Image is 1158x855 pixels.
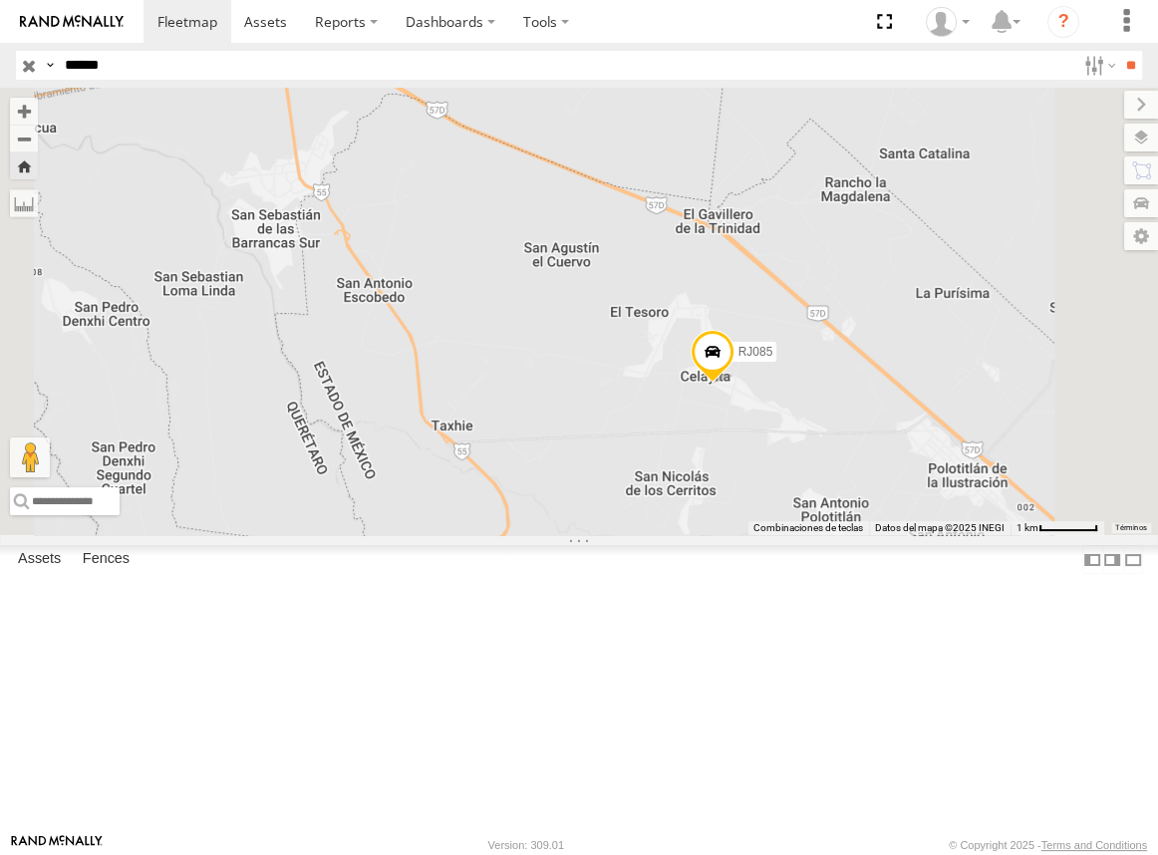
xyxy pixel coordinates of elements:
[8,546,71,574] label: Assets
[10,125,38,152] button: Zoom out
[42,51,58,80] label: Search Query
[1011,521,1104,535] button: Escala del mapa: 1 km por 56 píxeles
[488,839,564,851] div: Version: 309.01
[1115,523,1147,531] a: Términos (se abre en una nueva pestaña)
[10,189,38,217] label: Measure
[73,546,140,574] label: Fences
[1076,51,1119,80] label: Search Filter Options
[875,522,1005,533] span: Datos del mapa ©2025 INEGI
[753,521,863,535] button: Combinaciones de teclas
[1102,545,1122,574] label: Dock Summary Table to the Right
[949,839,1147,851] div: © Copyright 2025 -
[1047,6,1079,38] i: ?
[10,437,50,477] button: Arrastra al hombrecito al mapa para abrir Street View
[1041,839,1147,851] a: Terms and Conditions
[20,15,124,29] img: rand-logo.svg
[919,7,977,37] div: Josue Jimenez
[11,835,103,855] a: Visit our Website
[1123,545,1143,574] label: Hide Summary Table
[1016,522,1038,533] span: 1 km
[738,345,773,359] span: RJ085
[10,152,38,179] button: Zoom Home
[1082,545,1102,574] label: Dock Summary Table to the Left
[1124,222,1158,250] label: Map Settings
[10,98,38,125] button: Zoom in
